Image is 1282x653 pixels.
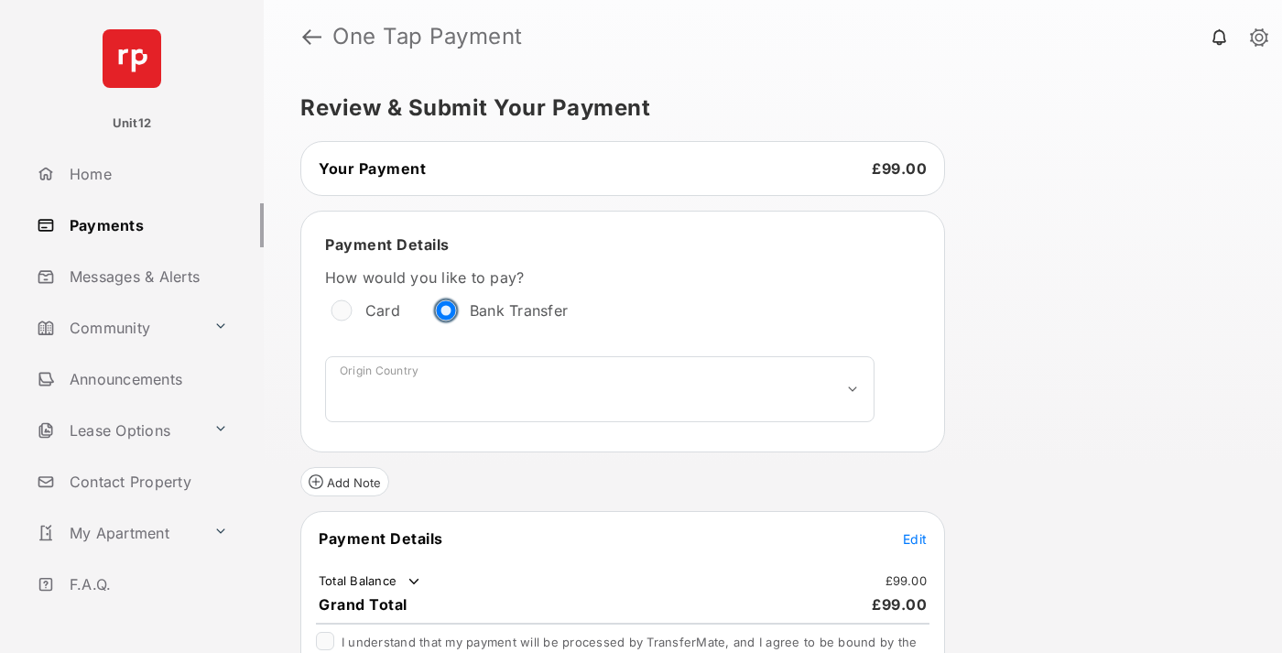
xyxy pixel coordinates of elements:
a: My Apartment [29,511,206,555]
span: £99.00 [872,595,927,614]
td: Total Balance [318,572,423,591]
a: Contact Property [29,460,264,504]
span: Edit [903,531,927,547]
a: Payments [29,203,264,247]
a: Messages & Alerts [29,255,264,299]
p: Unit12 [113,114,152,133]
span: Payment Details [319,529,443,548]
button: Edit [903,529,927,548]
button: Add Note [300,467,389,496]
a: F.A.Q. [29,562,264,606]
label: Bank Transfer [470,301,568,320]
a: Lease Options [29,408,206,452]
h5: Review & Submit Your Payment [300,97,1231,119]
span: £99.00 [872,159,927,178]
span: Your Payment [319,159,426,178]
label: How would you like to pay? [325,268,875,287]
span: Grand Total [319,595,407,614]
a: Home [29,152,264,196]
img: svg+xml;base64,PHN2ZyB4bWxucz0iaHR0cDovL3d3dy53My5vcmcvMjAwMC9zdmciIHdpZHRoPSI2NCIgaGVpZ2h0PSI2NC... [103,29,161,88]
strong: One Tap Payment [332,26,523,48]
a: Announcements [29,357,264,401]
td: £99.00 [885,572,929,589]
label: Card [365,301,400,320]
a: Community [29,306,206,350]
span: Payment Details [325,235,450,254]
